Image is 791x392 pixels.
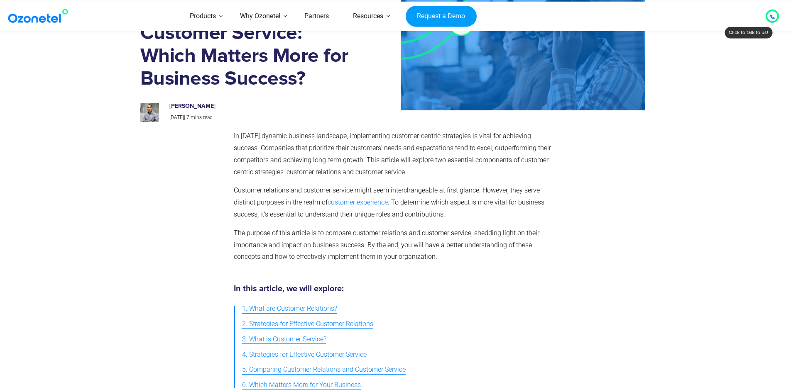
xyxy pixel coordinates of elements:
[234,132,551,175] span: In [DATE] dynamic business landscape, implementing customer-centric strategies is vital for achie...
[242,334,326,346] span: 3. What is Customer Service?
[234,198,544,218] span: . To determine which aspect is more vital for business success, it’s essential to understand thei...
[169,113,345,122] p: |
[178,2,228,31] a: Products
[242,379,361,391] span: 6. Which Matters More for Your Business
[242,332,326,347] a: 3. What is Customer Service?
[234,186,540,206] span: Customer relations and customer service might seem interchangeable at first glance. However, they...
[242,301,337,317] a: 1. What are Customer Relations?
[140,103,159,122] img: prashanth-kancherla_avatar-200x200.jpeg
[292,2,341,31] a: Partners
[242,349,367,361] span: 4. Strategies for Effective Customer Service
[234,229,539,261] span: The purpose of this article is to compare customer relations and customer service, shedding light...
[242,318,373,330] span: 2. Strategies for Effective Customer Relations
[242,317,373,332] a: 2. Strategies for Effective Customer Relations
[242,364,406,376] span: 5. Comparing Customer Relations and Customer Service
[228,2,292,31] a: Why Ozonetel
[242,347,367,363] a: 4. Strategies for Effective Customer Service
[242,303,337,315] span: 1. What are Customer Relations?
[186,114,189,120] span: 7
[234,285,554,293] h5: In this article, we will explore:
[341,2,395,31] a: Resources
[169,103,345,110] h6: [PERSON_NAME]
[328,198,388,206] a: customer experience
[406,5,477,27] a: Request a Demo
[169,114,184,120] span: [DATE]
[242,362,406,377] a: 5. Comparing Customer Relations and Customer Service
[191,114,213,120] span: mins read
